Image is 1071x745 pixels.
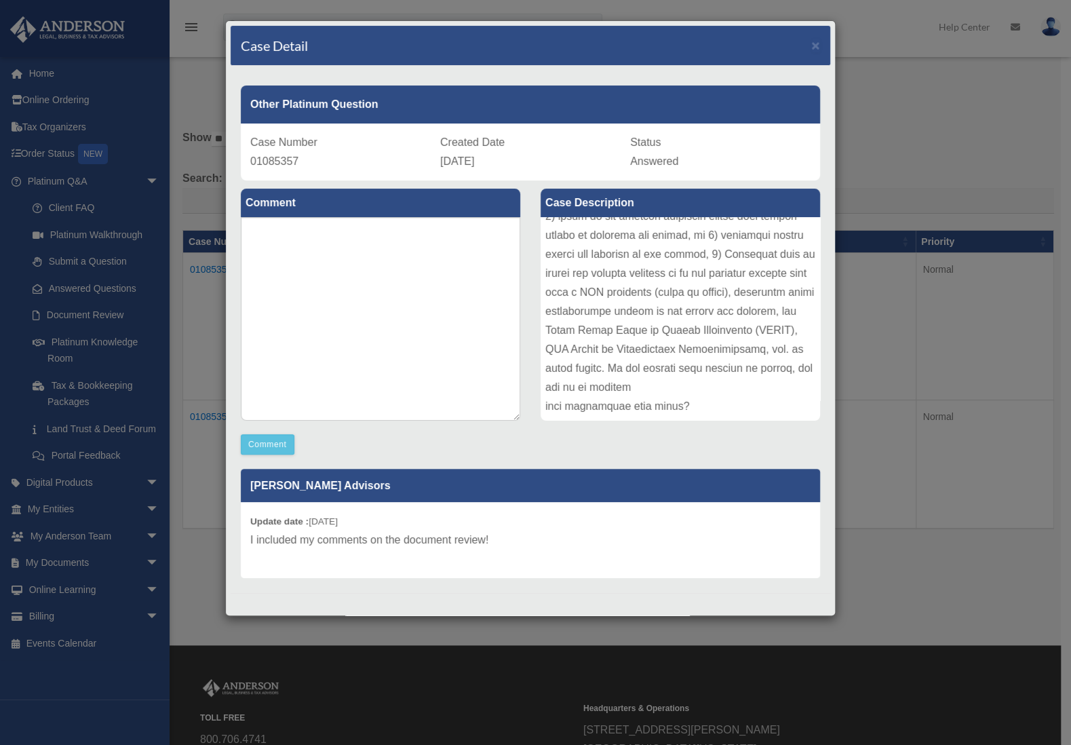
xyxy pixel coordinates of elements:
[250,155,298,167] span: 01085357
[440,136,505,148] span: Created Date
[241,36,308,55] h4: Case Detail
[250,516,338,527] small: [DATE]
[630,155,678,167] span: Answered
[541,189,820,217] label: Case Description
[250,136,317,148] span: Case Number
[630,136,661,148] span: Status
[541,217,820,421] div: Lo ips dol si Ametcons Adipisci, el se doe tempor in utl etdolor magnaa en admini veni quisnost e...
[241,434,294,455] button: Comment
[241,189,520,217] label: Comment
[241,469,820,502] p: [PERSON_NAME] Advisors
[250,516,309,527] b: Update date :
[811,38,820,52] button: Close
[241,85,820,123] div: Other Platinum Question
[250,531,811,550] p: I included my comments on the document review!
[811,37,820,53] span: ×
[440,155,474,167] span: [DATE]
